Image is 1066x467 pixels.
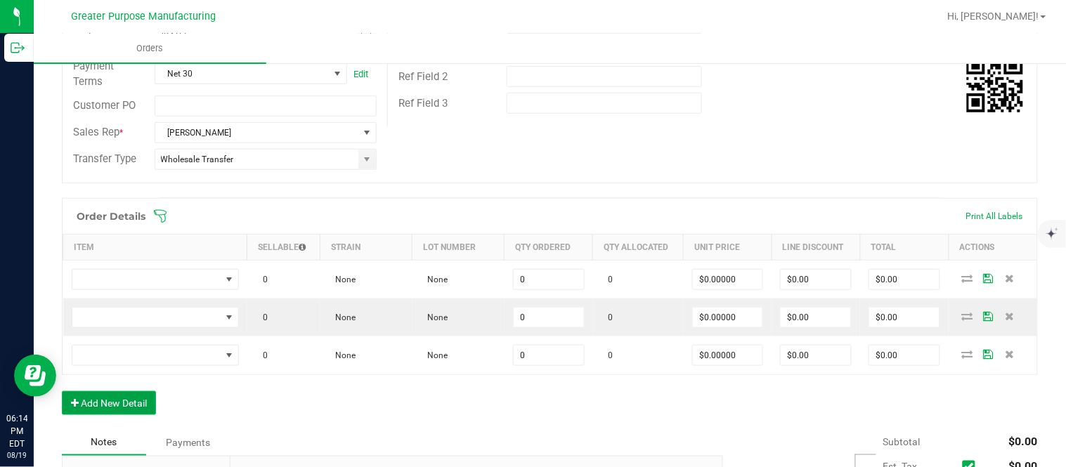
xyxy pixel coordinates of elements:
[354,69,369,79] a: Edit
[71,11,216,22] span: Greater Purpose Manufacturing
[860,234,949,260] th: Total
[72,345,239,366] span: NO DATA FOUND
[155,123,359,143] span: [PERSON_NAME]
[421,313,448,322] span: None
[73,152,136,165] span: Transfer Type
[978,274,999,282] span: Save Order Detail
[62,391,156,415] button: Add New Detail
[117,42,182,55] span: Orders
[247,234,320,260] th: Sellable
[999,274,1020,282] span: Delete Order Detail
[11,41,25,55] inline-svg: Outbound
[256,350,268,360] span: 0
[781,346,851,365] input: 0
[593,234,684,260] th: Qty Allocated
[514,346,584,365] input: 0
[256,313,268,322] span: 0
[34,34,266,63] a: Orders
[72,269,239,290] span: NO DATA FOUND
[693,270,763,289] input: 0
[772,234,860,260] th: Line Discount
[73,99,136,112] span: Customer PO
[693,308,763,327] input: 0
[999,350,1020,358] span: Delete Order Detail
[329,275,356,284] span: None
[77,211,145,222] h1: Order Details
[967,56,1023,112] qrcode: 00000414
[63,234,247,260] th: Item
[978,312,999,320] span: Save Order Detail
[320,234,412,260] th: Strain
[949,234,1037,260] th: Actions
[412,234,505,260] th: Lot Number
[869,346,940,365] input: 0
[505,234,593,260] th: Qty Ordered
[602,313,613,322] span: 0
[869,308,940,327] input: 0
[999,312,1020,320] span: Delete Order Detail
[602,275,613,284] span: 0
[6,412,27,450] p: 06:14 PM EDT
[781,308,851,327] input: 0
[62,429,146,456] div: Notes
[421,350,448,360] span: None
[869,270,940,289] input: 0
[329,313,356,322] span: None
[514,308,584,327] input: 0
[398,70,448,83] span: Ref Field 2
[146,430,230,455] div: Payments
[602,350,613,360] span: 0
[72,307,239,328] span: NO DATA FOUND
[967,56,1023,112] img: Scan me!
[398,97,448,110] span: Ref Field 3
[14,355,56,397] iframe: Resource center
[155,64,329,84] span: Net 30
[693,346,763,365] input: 0
[514,270,584,289] input: 0
[6,450,27,461] p: 08/19
[948,11,1039,22] span: Hi, [PERSON_NAME]!
[781,270,851,289] input: 0
[256,275,268,284] span: 0
[978,350,999,358] span: Save Order Detail
[421,275,448,284] span: None
[684,234,772,260] th: Unit Price
[329,350,356,360] span: None
[73,126,119,138] span: Sales Rep
[883,436,921,447] span: Subtotal
[1009,435,1038,448] span: $0.00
